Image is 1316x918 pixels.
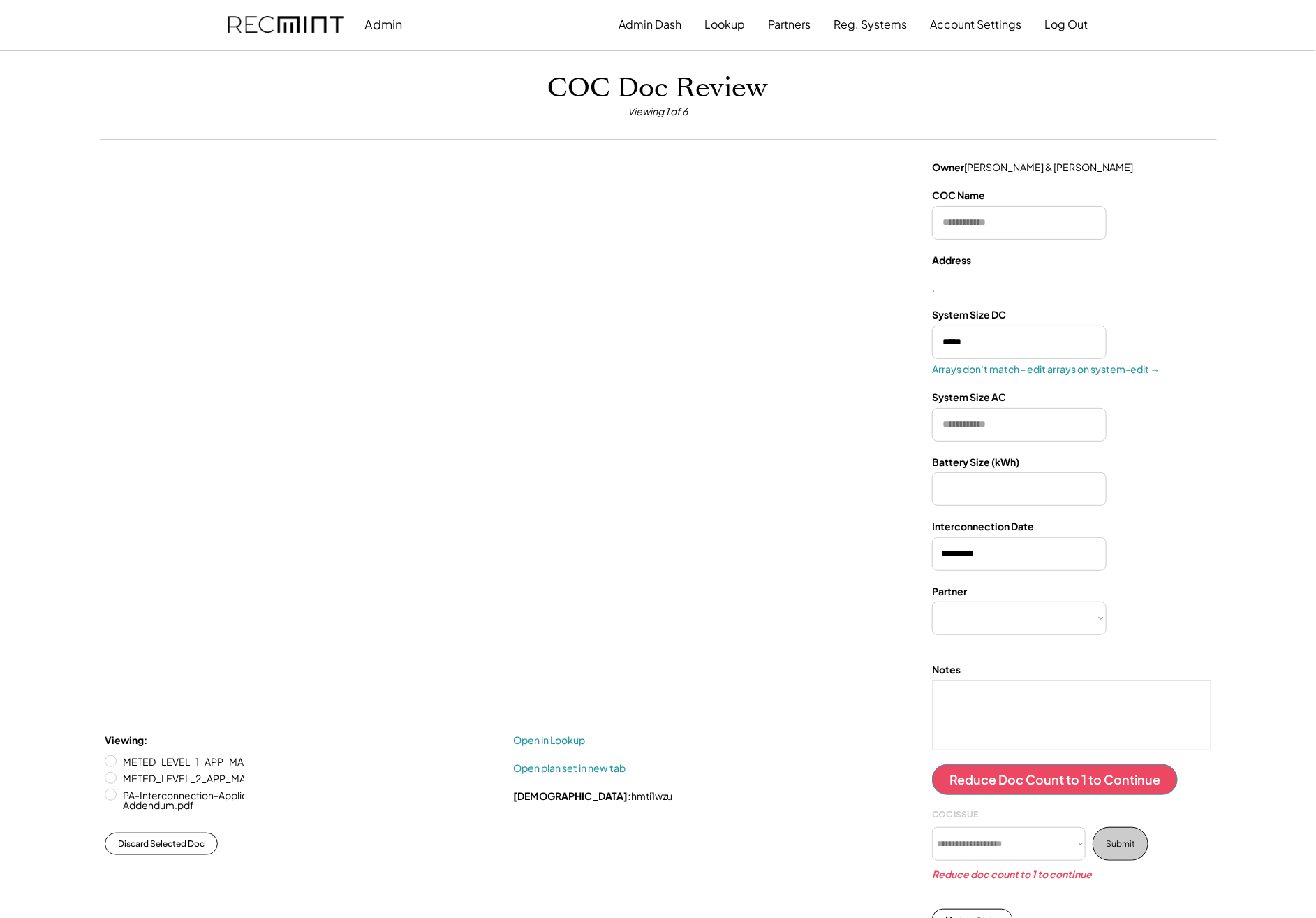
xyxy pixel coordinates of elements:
[932,585,967,599] div: Partner
[628,105,688,119] div: Viewing 1 of 6
[932,308,1006,322] div: System Size DC
[932,764,1178,795] button: Reduce Doc Count to 1 to Continue
[932,520,1034,534] div: Interconnection Date
[932,161,964,173] strong: Owner
[932,456,1019,469] div: Battery Size (kWh)
[932,663,961,677] div: Notes
[619,10,682,38] button: Admin Dash
[513,762,626,775] a: Open plan set in new tab
[769,10,811,38] button: Partners
[932,868,1092,882] div: Reduce doc count to 1 to continue
[119,757,293,766] label: METED_LEVEL_1_APP_MASTER.pdf
[932,254,971,295] div: ,
[932,161,1133,175] div: [PERSON_NAME] & [PERSON_NAME]
[932,363,1211,377] a: Arrays don't match - edit arrays on system-edit →
[105,734,147,748] div: Viewing:
[365,16,403,32] div: Admin
[834,10,908,38] button: Reg. Systems
[932,254,971,266] strong: Address
[513,789,672,803] div: hmti1wzu
[513,734,618,748] a: Open in Lookup
[228,16,344,34] img: recmint-logotype%403x.png
[932,809,978,820] div: COC ISSUE
[932,189,985,203] div: COC Name
[1045,10,1088,38] button: Log Out
[105,833,218,855] button: Discard Selected Doc
[1093,827,1148,861] button: Submit
[705,10,746,38] button: Lookup
[119,790,293,810] label: PA-Interconnection-Application-Addendum.pdf
[513,789,631,802] strong: [DEMOGRAPHIC_DATA]:
[548,72,769,105] h1: COC Doc Review
[931,10,1022,38] button: Account Settings
[932,391,1006,405] div: System Size AC
[119,773,293,783] label: METED_LEVEL_2_APP_MASTER.pdf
